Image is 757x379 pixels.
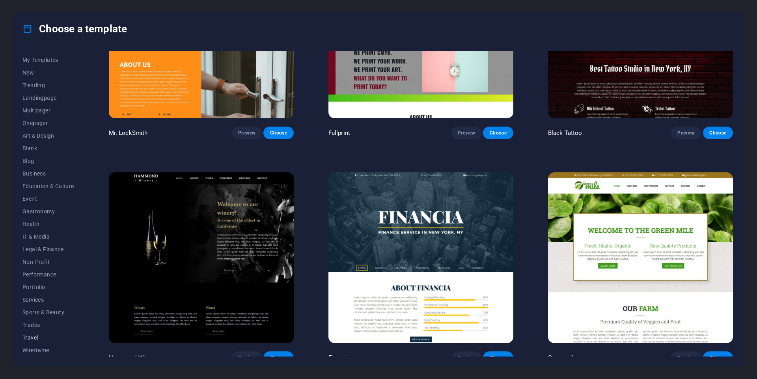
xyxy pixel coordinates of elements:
span: New [22,69,74,76]
span: Preview [677,130,695,136]
button: Blank [22,142,74,155]
span: Choose [709,130,727,136]
span: Event [22,196,74,202]
span: Portfolio [22,284,74,290]
span: Trades [22,322,74,328]
button: Preview [232,127,262,139]
span: Education & Culture [22,183,74,189]
p: Hammond Winery [109,354,157,362]
span: Choose [489,355,507,361]
span: Preview [677,355,695,361]
button: Travel [22,331,74,344]
span: Preview [238,355,255,361]
p: Mr. LockSmith [109,129,148,137]
span: My Templates [22,57,74,63]
button: Choose [263,127,293,139]
button: Trades [22,319,74,331]
button: Non-Profit [22,256,74,268]
button: Blog [22,155,74,167]
button: Multipager [22,104,74,117]
button: Services [22,293,74,306]
button: Art & Design [22,129,74,142]
h4: Choose a template [22,22,127,35]
button: Preview [232,351,262,364]
button: Gastronomy [22,205,74,218]
button: Preview [451,351,481,364]
span: IT & Media [22,233,74,240]
img: Financia [328,172,513,343]
span: Blank [22,145,74,151]
button: Health [22,218,74,230]
button: Education & Culture [22,180,74,192]
span: Sports & Beauty [22,309,74,316]
p: Financia [328,354,351,362]
span: Legal & Finance [22,246,74,252]
button: Choose [703,127,733,139]
button: Choose [703,351,733,364]
span: Travel [22,334,74,341]
span: Preview [458,355,475,361]
button: Landingpage [22,91,74,104]
p: Fullprint [328,129,350,137]
span: Choose [270,130,287,136]
button: Business [22,167,74,180]
button: Choose [483,351,513,364]
span: Multipager [22,107,74,114]
button: Preview [671,127,701,139]
button: Choose [263,351,293,364]
span: Gastronomy [22,208,74,215]
button: Performance [22,268,74,281]
button: Onepager [22,117,74,129]
span: Choose [709,355,727,361]
button: Preview [671,351,701,364]
span: Health [22,221,74,227]
button: My Templates [22,54,74,66]
img: Hammond Winery [109,172,294,343]
button: Sports & Beauty [22,306,74,319]
button: IT & Media [22,230,74,243]
button: Event [22,192,74,205]
span: Choose [489,130,507,136]
p: Green mile [548,354,577,362]
span: Wireframe [22,347,74,353]
span: Art & Design [22,133,74,139]
button: Portfolio [22,281,74,293]
button: Choose [483,127,513,139]
button: Preview [451,127,481,139]
button: Trending [22,79,74,91]
img: Green mile [548,172,733,343]
span: Onepager [22,120,74,126]
span: Non-Profit [22,259,74,265]
span: Choose [270,355,287,361]
span: Landingpage [22,95,74,101]
span: Trending [22,82,74,88]
span: Performance [22,271,74,278]
p: Black Tattoo [548,129,582,137]
span: Preview [238,130,255,136]
button: Wireframe [22,344,74,357]
span: Blog [22,158,74,164]
span: Business [22,170,74,177]
span: Preview [458,130,475,136]
span: Services [22,297,74,303]
button: Legal & Finance [22,243,74,256]
button: New [22,66,74,79]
